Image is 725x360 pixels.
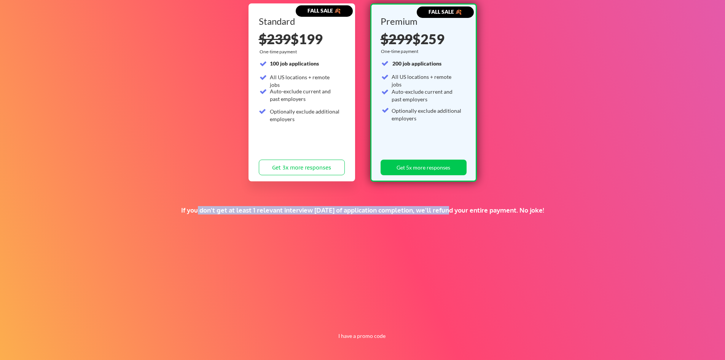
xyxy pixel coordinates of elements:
[429,8,462,15] strong: FALL SALE 🍂
[259,30,291,47] s: $239
[381,160,467,175] button: Get 5x more responses
[381,48,421,54] div: One-time payment
[381,32,464,46] div: $259
[132,206,593,214] div: If you don't get at least 1 relevant interview [DATE] of application completion, we'll refund you...
[270,88,340,102] div: Auto-exclude current and past employers
[259,32,345,46] div: $199
[392,73,462,88] div: All US locations + remote jobs
[308,7,341,14] strong: FALL SALE 🍂
[334,331,390,341] button: I have a promo code
[392,107,462,122] div: Optionally exclude additional employers
[392,88,462,103] div: Auto-exclude current and past employers
[392,60,441,67] strong: 200 job applications
[259,17,342,26] div: Standard
[381,17,464,26] div: Premium
[381,30,413,47] s: $299
[270,74,340,88] div: All US locations + remote jobs
[259,160,345,175] button: Get 3x more responses
[270,60,319,67] strong: 100 job applications
[270,108,340,123] div: Optionally exclude additional employers
[260,49,299,55] div: One-time payment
